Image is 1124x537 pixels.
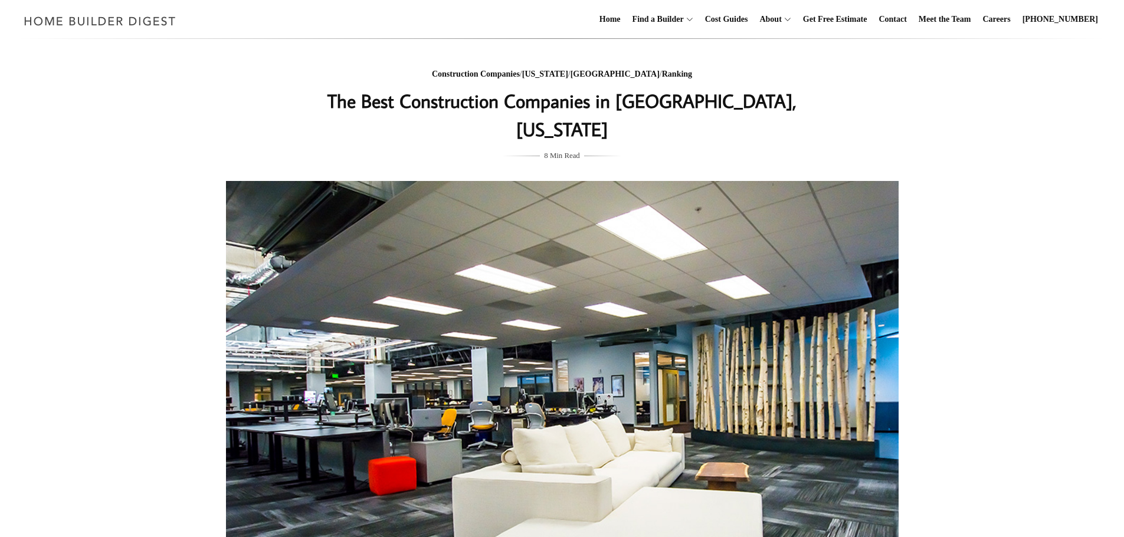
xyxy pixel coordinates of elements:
[432,70,520,78] a: Construction Companies
[1018,1,1103,38] a: [PHONE_NUMBER]
[595,1,625,38] a: Home
[19,9,181,32] img: Home Builder Digest
[700,1,753,38] a: Cost Guides
[755,1,781,38] a: About
[327,67,798,82] div: / / /
[662,70,692,78] a: Ranking
[544,149,579,162] span: 8 Min Read
[978,1,1015,38] a: Careers
[522,70,568,78] a: [US_STATE]
[914,1,976,38] a: Meet the Team
[628,1,684,38] a: Find a Builder
[327,87,798,143] h1: The Best Construction Companies in [GEOGRAPHIC_DATA], [US_STATE]
[798,1,872,38] a: Get Free Estimate
[874,1,911,38] a: Contact
[571,70,660,78] a: [GEOGRAPHIC_DATA]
